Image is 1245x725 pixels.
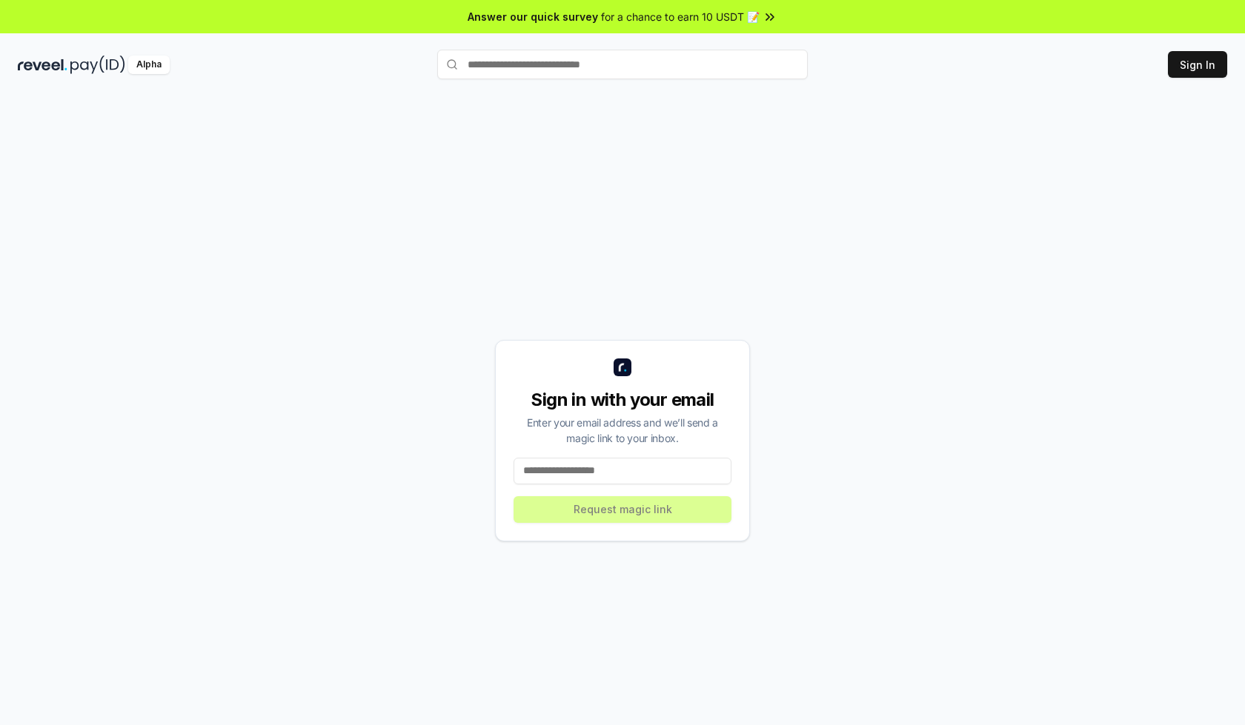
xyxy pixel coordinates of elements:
[468,9,598,24] span: Answer our quick survey
[128,56,170,74] div: Alpha
[514,388,731,412] div: Sign in with your email
[614,358,631,376] img: logo_small
[514,415,731,446] div: Enter your email address and we’ll send a magic link to your inbox.
[70,56,125,74] img: pay_id
[18,56,67,74] img: reveel_dark
[1168,51,1227,78] button: Sign In
[601,9,760,24] span: for a chance to earn 10 USDT 📝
